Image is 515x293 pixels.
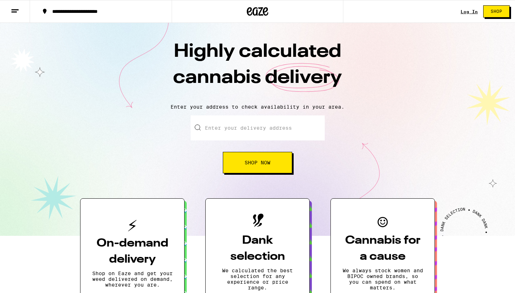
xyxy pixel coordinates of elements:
[478,5,515,18] a: Shop
[223,152,292,173] button: Shop Now
[92,235,173,268] h3: On-demand delivery
[191,115,325,140] input: Enter your delivery address
[217,233,298,265] h3: Dank selection
[461,9,478,14] a: Log In
[7,104,508,110] p: Enter your address to check availability in your area.
[483,5,510,18] button: Shop
[92,270,173,288] p: Shop on Eaze and get your weed delivered on demand, wherever you are.
[491,9,502,14] span: Shop
[245,160,270,165] span: Shop Now
[217,268,298,290] p: We calculated the best selection for any experience or price range.
[342,233,423,265] h3: Cannabis for a cause
[342,268,423,290] p: We always stock women and BIPOC owned brands, so you can spend on what matters.
[132,39,383,98] h1: Highly calculated cannabis delivery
